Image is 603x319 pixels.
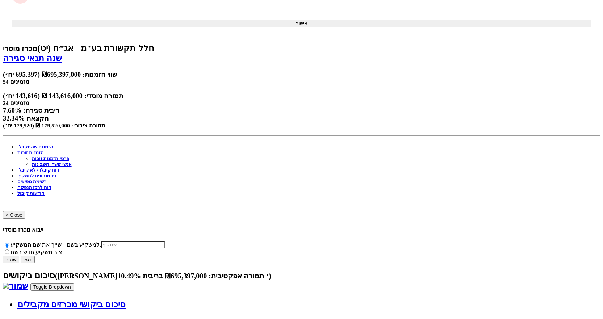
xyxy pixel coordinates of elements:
[3,281,28,290] a: שמור
[3,270,600,310] h2: סיכום ביקושים
[30,283,74,291] button: Toggle Dropdown
[17,190,45,196] a: הודעות קיבול
[3,71,600,79] div: שווי הזמנות: ₪695,397,000 (695,397 יח׳)
[17,144,53,150] a: הזמנות שהתקבלו
[3,92,600,100] div: תמורה מוסדי: 143,616,000 ₪ (143,616 יח׳)
[6,212,9,218] span: ×
[3,79,29,85] small: 54 מזמינים
[17,150,44,155] a: הזמנות זוכות
[3,283,9,289] img: excel-file-black.png
[17,300,126,309] a: סיכום ביקושי מכרזים מקבילים
[3,45,37,53] small: מכרז מוסדי
[32,161,72,167] a: אנשי קשר וחשבונות
[21,256,35,263] button: בטל
[3,256,19,263] button: שמור
[17,179,46,184] a: רשימת מפיצים
[17,167,59,173] a: דוח קיבלו / לא קיבלו
[33,284,71,290] span: Toggle Dropdown
[10,212,22,218] span: Close
[3,122,105,129] small: תמורה ציבורי: 179,520,000 ₪ (179,520 יח׳)
[3,241,600,248] label: שייך את שם המשקיע למשקיע בשם:
[3,114,49,122] span: 32.34% הקצאה
[32,156,69,161] a: פרטי הזמנות זוכות
[3,100,29,106] small: 24 מזמינים
[3,249,67,255] label: צור משקיע חדש בשם
[17,185,51,190] a: דוח לרכז הנפקה
[12,20,591,27] button: אישור
[3,226,600,233] h4: ייבוא מכרז מוסדי
[3,106,600,114] div: ריבית סגירה: 7.60%
[3,43,600,53] div: חלל-תקשורת בע"מ - אג״ח (יט) - הנפקה לציבור
[55,272,271,280] small: ([PERSON_NAME]׳ תמורה אפקטיבית: ₪695,397,000 בריבית 10.49%)
[3,54,62,63] a: שנה תנאי סגירה
[17,173,59,179] a: דוח מסווגים לתשקיף
[101,241,165,248] input: שם גוף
